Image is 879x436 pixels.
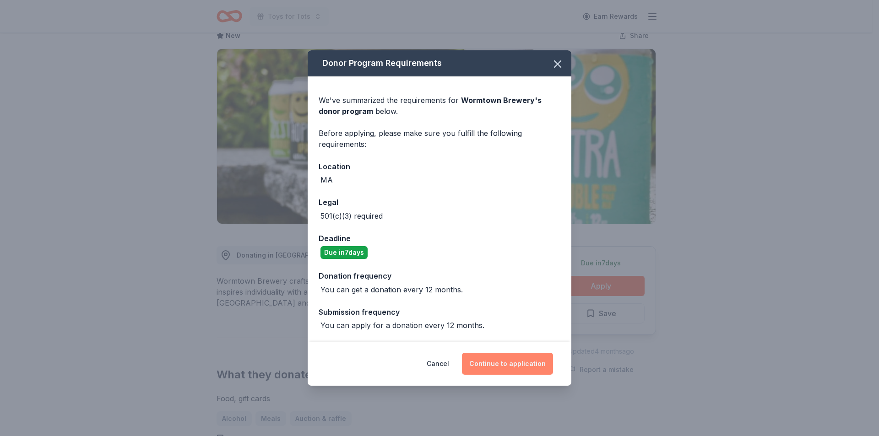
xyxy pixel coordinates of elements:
[320,320,484,331] div: You can apply for a donation every 12 months.
[320,284,463,295] div: You can get a donation every 12 months.
[319,232,560,244] div: Deadline
[427,353,449,375] button: Cancel
[319,95,560,117] div: We've summarized the requirements for below.
[319,161,560,172] div: Location
[462,353,553,375] button: Continue to application
[320,210,383,221] div: 501(c)(3) required
[320,246,368,259] div: Due in 7 days
[308,50,571,76] div: Donor Program Requirements
[319,196,560,208] div: Legal
[320,174,333,185] div: MA
[319,128,560,150] div: Before applying, please make sure you fulfill the following requirements:
[319,270,560,282] div: Donation frequency
[319,306,560,318] div: Submission frequency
